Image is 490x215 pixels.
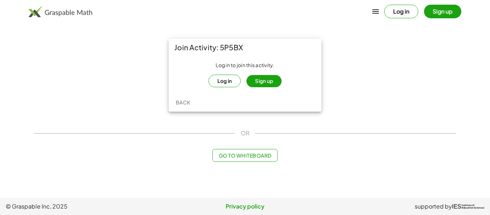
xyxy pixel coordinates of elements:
a: IESInstitute ofEducation Sciences [452,202,484,211]
button: Go to Whiteboard [212,149,277,162]
button: Log in [384,5,418,18]
span: supported by [415,202,452,211]
span: Institute of Education Sciences [462,204,484,209]
span: Go to Whiteboard [218,152,271,159]
span: © Graspable Inc, 2025 [6,202,165,211]
button: Back [171,96,194,109]
a: Privacy policy [165,202,325,211]
span: OR [241,129,249,137]
div: Log in to join this activity. [174,62,316,87]
button: Sign up [424,5,461,18]
span: Back [175,99,190,106]
button: Sign up [246,75,282,87]
span: IES [452,203,461,210]
button: Log in [208,75,241,87]
div: Join Activity: 5P5BX [169,39,321,56]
